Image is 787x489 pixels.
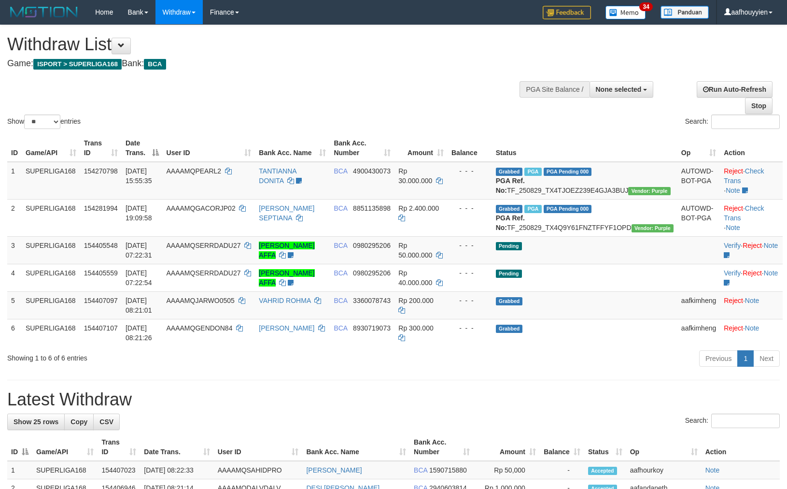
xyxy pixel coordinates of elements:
td: · [720,319,783,346]
th: Amount: activate to sort column ascending [394,134,448,162]
td: SUPERLIGA168 [32,461,98,479]
th: ID [7,134,22,162]
span: AAAAMQJARWO0505 [167,297,235,304]
td: 1 [7,162,22,200]
a: Check Trans [724,204,764,222]
th: Op: activate to sort column ascending [677,134,720,162]
span: 154407097 [84,297,118,304]
td: AAAAMQSAHIDPRO [214,461,303,479]
img: Button%20Memo.svg [605,6,646,19]
a: CSV [93,414,120,430]
a: Verify [724,269,741,277]
span: AAAAMQPEARL2 [167,167,222,175]
td: 6 [7,319,22,346]
span: Copy 0980295206 to clipboard [353,242,391,249]
div: - - - [451,323,488,333]
span: [DATE] 08:21:01 [126,297,152,314]
a: TANTIANNA DONITA [259,167,296,185]
a: Note [705,466,720,474]
span: 154405559 [84,269,118,277]
a: Previous [699,350,738,367]
span: BCA [144,59,166,70]
span: Copy [70,418,87,426]
a: Verify [724,242,741,249]
div: - - - [451,268,488,278]
span: [DATE] 07:22:31 [126,242,152,259]
td: AUTOWD-BOT-PGA [677,162,720,200]
div: - - - [451,296,488,305]
td: TF_250829_TX4Q9Y61FNZTFFYF1OPD [492,199,677,236]
span: Grabbed [496,205,523,213]
a: [PERSON_NAME] SEPTIANA [259,204,314,222]
td: · · [720,264,783,291]
td: SUPERLIGA168 [22,319,80,346]
span: Pending [496,242,522,250]
a: Reject [743,269,762,277]
td: 154407023 [98,461,140,479]
a: Reject [724,204,743,212]
b: PGA Ref. No: [496,214,525,231]
th: Date Trans.: activate to sort column descending [122,134,163,162]
td: - [540,461,584,479]
td: SUPERLIGA168 [22,291,80,319]
span: None selected [596,86,642,93]
span: Grabbed [496,168,523,176]
th: Date Trans.: activate to sort column ascending [140,433,213,461]
a: [PERSON_NAME] AFFA [259,269,314,287]
td: [DATE] 08:22:33 [140,461,213,479]
td: · · [720,162,783,200]
span: [DATE] 15:55:35 [126,167,152,185]
td: · [720,291,783,319]
th: Amount: activate to sort column ascending [474,433,540,461]
a: [PERSON_NAME] AFFA [259,242,314,259]
select: Showentries [24,115,60,129]
label: Show entries [7,115,81,129]
h4: Game: Bank: [7,59,515,69]
span: Marked by aafmaleo [524,168,541,176]
img: panduan.png [661,6,709,19]
a: VAHRID ROHMA [259,297,310,304]
a: 1 [737,350,754,367]
td: · · [720,199,783,236]
td: SUPERLIGA168 [22,162,80,200]
span: 154270798 [84,167,118,175]
td: SUPERLIGA168 [22,264,80,291]
td: aafhourkoy [626,461,702,479]
span: BCA [334,167,347,175]
span: Rp 40.000.000 [398,269,432,287]
span: PGA Pending [544,168,592,176]
span: Accepted [588,467,617,475]
label: Search: [685,414,780,428]
a: Note [726,224,740,231]
th: Action [720,134,783,162]
span: Show 25 rows [14,418,58,426]
h1: Latest Withdraw [7,390,780,409]
span: Copy 4900430073 to clipboard [353,167,391,175]
h1: Withdraw List [7,35,515,54]
td: TF_250829_TX4TJOEZ239E4GJA3BUJ [492,162,677,200]
td: Rp 50,000 [474,461,540,479]
span: PGA Pending [544,205,592,213]
td: 3 [7,236,22,264]
th: Status [492,134,677,162]
th: Bank Acc. Number: activate to sort column ascending [330,134,394,162]
a: Show 25 rows [7,414,65,430]
th: Trans ID: activate to sort column ascending [98,433,140,461]
a: Reject [724,297,743,304]
span: Rp 2.400.000 [398,204,439,212]
span: Vendor URL: https://trx4.1velocity.biz [628,187,670,195]
td: 1 [7,461,32,479]
th: User ID: activate to sort column ascending [214,433,303,461]
th: User ID: activate to sort column ascending [163,134,255,162]
span: Pending [496,270,522,278]
button: None selected [590,81,654,98]
span: BCA [334,269,347,277]
b: PGA Ref. No: [496,177,525,194]
span: Copy 1590715880 to clipboard [429,466,467,474]
td: SUPERLIGA168 [22,236,80,264]
a: Note [764,242,778,249]
span: CSV [99,418,113,426]
span: BCA [334,324,347,332]
span: BCA [334,204,347,212]
span: [DATE] 19:09:58 [126,204,152,222]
